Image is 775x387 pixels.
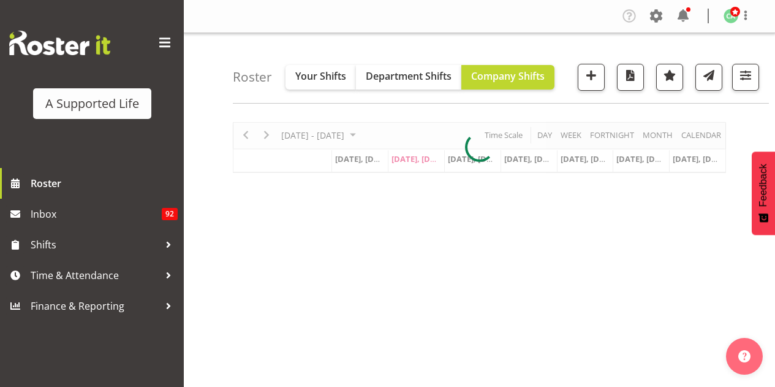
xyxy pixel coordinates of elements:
[31,297,159,315] span: Finance & Reporting
[356,65,461,90] button: Department Shifts
[295,69,346,83] span: Your Shifts
[732,64,759,91] button: Filter Shifts
[461,65,554,90] button: Company Shifts
[31,205,162,223] span: Inbox
[31,266,159,285] span: Time & Attendance
[162,208,178,220] span: 92
[31,236,159,254] span: Shifts
[738,350,750,362] img: help-xxl-2.png
[695,64,722,91] button: Send a list of all shifts for the selected filtered period to all rostered employees.
[752,151,775,235] button: Feedback - Show survey
[9,31,110,55] img: Rosterit website logo
[578,64,605,91] button: Add a new shift
[656,64,683,91] button: Highlight an important date within the roster.
[471,69,545,83] span: Company Shifts
[366,69,452,83] span: Department Shifts
[724,9,738,23] img: claudia-ainscow5815.jpg
[233,70,272,84] h4: Roster
[617,64,644,91] button: Download a PDF of the roster according to the set date range.
[31,174,178,193] span: Roster
[285,65,356,90] button: Your Shifts
[45,94,139,113] div: A Supported Life
[758,164,769,207] span: Feedback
